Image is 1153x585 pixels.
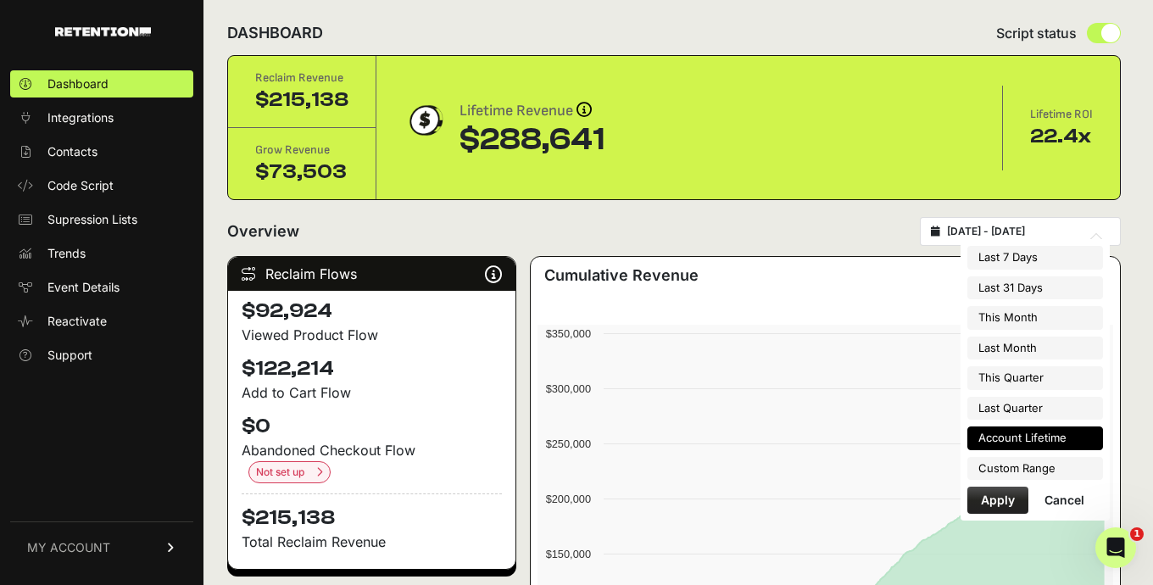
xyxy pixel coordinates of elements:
iframe: Intercom live chat [1095,527,1136,568]
span: 1 [1130,527,1144,541]
span: Trends [47,245,86,262]
div: Abandoned Checkout Flow [242,440,502,483]
a: Trends [10,240,193,267]
a: Reactivate [10,308,193,335]
li: Last Quarter [967,397,1103,421]
li: Last Month [967,337,1103,360]
a: Supression Lists [10,206,193,233]
div: $215,138 [255,86,348,114]
text: $350,000 [545,327,590,340]
li: This Month [967,306,1103,330]
div: Reclaim Revenue [255,70,348,86]
li: Last 31 Days [967,276,1103,300]
img: dollar-coin-05c43ed7efb7bc0c12610022525b4bbbb207c7efeef5aecc26f025e68dcafac9.png [404,99,446,142]
span: MY ACCOUNT [27,539,110,556]
div: 22.4x [1030,123,1093,150]
div: Add to Cart Flow [242,382,502,403]
a: Code Script [10,172,193,199]
h2: DASHBOARD [227,21,323,45]
a: Support [10,342,193,369]
li: Custom Range [967,457,1103,481]
button: Cancel [1031,487,1098,514]
h3: Cumulative Revenue [544,264,699,287]
a: Event Details [10,274,193,301]
div: Grow Revenue [255,142,348,159]
span: Support [47,347,92,364]
span: Code Script [47,177,114,194]
img: Retention.com [55,27,151,36]
span: Dashboard [47,75,109,92]
div: Lifetime Revenue [460,99,604,123]
h4: $215,138 [242,493,502,532]
text: $250,000 [545,437,590,450]
div: Reclaim Flows [228,257,515,291]
div: $288,641 [460,123,604,157]
a: MY ACCOUNT [10,521,193,573]
button: Apply [967,487,1028,514]
li: Account Lifetime [967,426,1103,450]
div: Viewed Product Flow [242,325,502,345]
h4: $122,214 [242,355,502,382]
span: Reactivate [47,313,107,330]
div: Lifetime ROI [1030,106,1093,123]
span: Integrations [47,109,114,126]
text: $200,000 [545,493,590,505]
h4: $0 [242,413,502,440]
h4: $92,924 [242,298,502,325]
h2: Overview [227,220,299,243]
span: Script status [996,23,1077,43]
span: Event Details [47,279,120,296]
li: Last 7 Days [967,246,1103,270]
a: Contacts [10,138,193,165]
text: $150,000 [545,548,590,560]
span: Supression Lists [47,211,137,228]
a: Integrations [10,104,193,131]
p: Total Reclaim Revenue [242,532,502,552]
span: Contacts [47,143,97,160]
li: This Quarter [967,366,1103,390]
text: $300,000 [545,382,590,395]
div: $73,503 [255,159,348,186]
a: Dashboard [10,70,193,97]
